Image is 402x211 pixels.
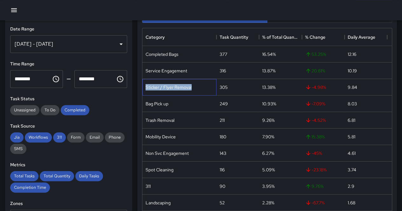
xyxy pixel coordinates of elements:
div: 7.90% [262,134,274,140]
span: Jia [10,135,24,140]
div: 1.68 [348,200,355,206]
div: 6.81 [348,117,355,123]
div: [DATE] - [DATE] [10,35,127,53]
div: Completed Bags [146,51,178,57]
div: Email [86,132,104,142]
h6: Zones [10,200,127,207]
span: -7.09 % [305,101,325,107]
div: Phone [105,132,125,142]
span: 9.76 % [305,183,324,189]
div: Category [142,28,216,46]
div: % Change [302,28,344,46]
div: 10.93% [262,101,276,107]
div: 311 [146,183,151,189]
span: Workflows [25,135,52,140]
span: -67.7 % [305,200,324,206]
div: 305 [220,84,228,90]
span: Phone [105,135,125,140]
div: 9.84 [348,84,357,90]
span: -23.18 % [305,167,326,173]
span: -45 % [305,150,322,156]
div: 311 [53,132,66,142]
div: 316 [220,68,226,74]
span: Daily Tasks [75,173,103,179]
div: Workflows [25,132,52,142]
div: Jia [10,132,24,142]
div: Trash Removal [146,117,174,123]
div: Completed [61,105,89,115]
div: 3.95% [262,183,275,189]
div: Landscaping [146,200,171,206]
span: 53.25 % [305,51,326,57]
div: Completion Time [10,182,50,193]
div: Total Quantity [40,171,74,181]
div: Daily Tasks [75,171,103,181]
div: Service Engagement [146,68,187,74]
span: Total Tasks [10,173,38,179]
h6: Task Source [10,123,127,130]
span: Form [67,135,85,140]
div: Category [146,28,165,46]
span: To Do [41,107,59,113]
span: 20.61 % [305,68,325,74]
h6: Date Range [10,26,127,33]
div: % of Total Quantity [259,28,302,46]
div: 90 [220,183,225,189]
div: 211 [220,117,225,123]
div: 4.61 [348,150,356,156]
div: Sticker / Flyer Removal [146,84,192,90]
div: 249 [220,101,228,107]
span: SMS [10,146,26,151]
div: 180 [220,134,226,140]
div: Task Quantity [216,28,259,46]
div: % Change [305,28,325,46]
div: Unassigned [10,105,39,115]
div: To Do [41,105,59,115]
div: 13.38% [262,84,276,90]
span: Total Quantity [40,173,74,179]
button: Choose time, selected time is 11:59 PM [114,73,126,85]
div: SMS [10,144,26,154]
div: 12.16 [348,51,356,57]
span: 15.38 % [305,134,325,140]
div: 9.26% [262,117,275,123]
div: % of Total Quantity [262,28,298,46]
div: 3.74 [348,167,356,173]
div: 143 [220,150,226,156]
div: Mobility Device [146,134,176,140]
span: Completion Time [10,185,50,190]
div: Spot Cleaning [146,167,174,173]
span: 311 [53,135,66,140]
button: Choose time, selected time is 12:00 AM [50,73,62,85]
span: -4.52 % [305,117,326,123]
div: 10.19 [348,68,357,74]
span: -4.98 % [305,84,326,90]
div: 377 [220,51,227,57]
div: 5.81 [348,134,355,140]
div: 16.54% [262,51,276,57]
span: Unassigned [10,107,39,113]
div: Daily Average [348,28,375,46]
div: 116 [220,167,225,173]
h6: Task Status [10,96,127,102]
div: 6.27% [262,150,274,156]
span: Email [86,135,104,140]
span: Completed [61,107,89,113]
div: Bag Pick up [146,101,168,107]
div: 5.09% [262,167,275,173]
div: Non Svc Engagement [146,150,189,156]
h6: Time Range [10,61,127,68]
h6: Metrics [10,162,127,168]
div: 2.9 [348,183,354,189]
div: 8.03 [348,101,357,107]
div: 2.28% [262,200,274,206]
div: 13.87% [262,68,276,74]
div: 52 [220,200,225,206]
div: Total Tasks [10,171,38,181]
div: Form [67,132,85,142]
div: Daily Average [344,28,387,46]
div: Task Quantity [220,28,248,46]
